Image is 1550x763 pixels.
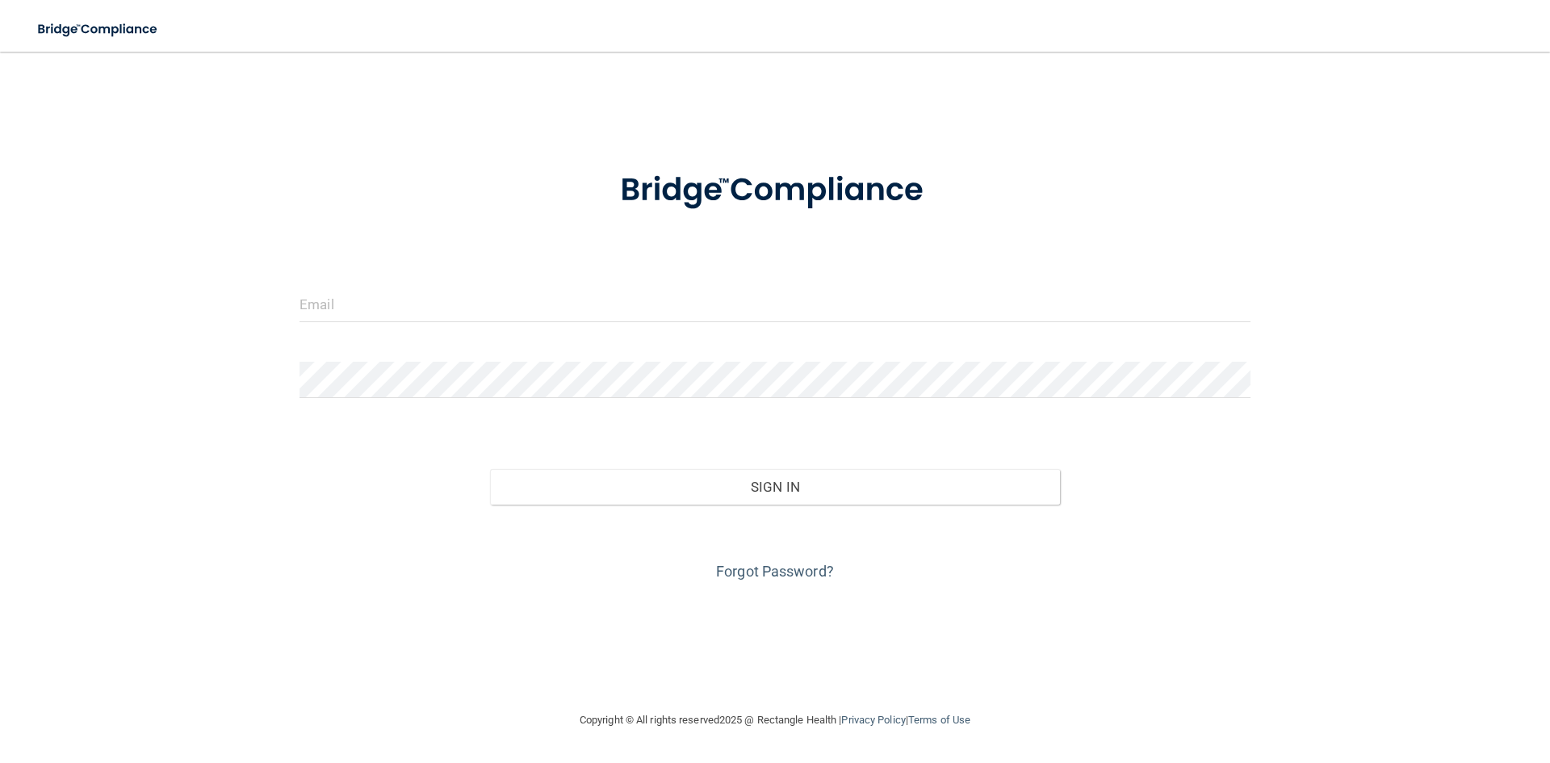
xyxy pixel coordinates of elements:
[716,563,834,580] a: Forgot Password?
[490,469,1061,505] button: Sign In
[841,714,905,726] a: Privacy Policy
[908,714,970,726] a: Terms of Use
[480,694,1070,746] div: Copyright © All rights reserved 2025 @ Rectangle Health | |
[587,149,963,233] img: bridge_compliance_login_screen.278c3ca4.svg
[300,286,1250,322] input: Email
[24,13,173,46] img: bridge_compliance_login_screen.278c3ca4.svg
